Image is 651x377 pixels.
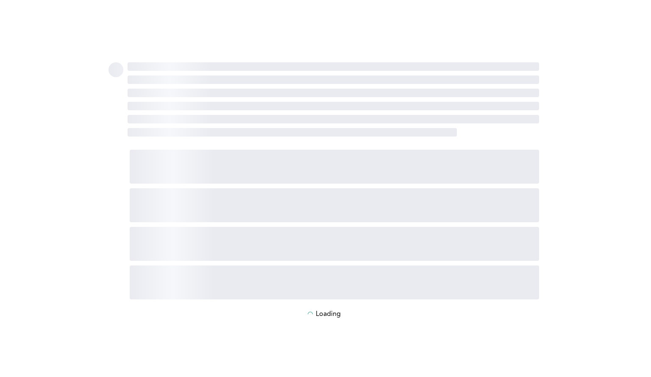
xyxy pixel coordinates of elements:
[128,102,539,110] span: ‌
[128,89,539,97] span: ‌
[130,227,539,261] span: ‌
[128,75,539,84] span: ‌
[130,150,539,184] span: ‌
[128,62,539,71] span: ‌
[130,188,539,222] span: ‌
[130,265,539,299] span: ‌
[128,115,539,123] span: ‌
[108,62,123,77] span: ‌
[128,128,457,137] span: ‌
[316,310,341,318] p: Loading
